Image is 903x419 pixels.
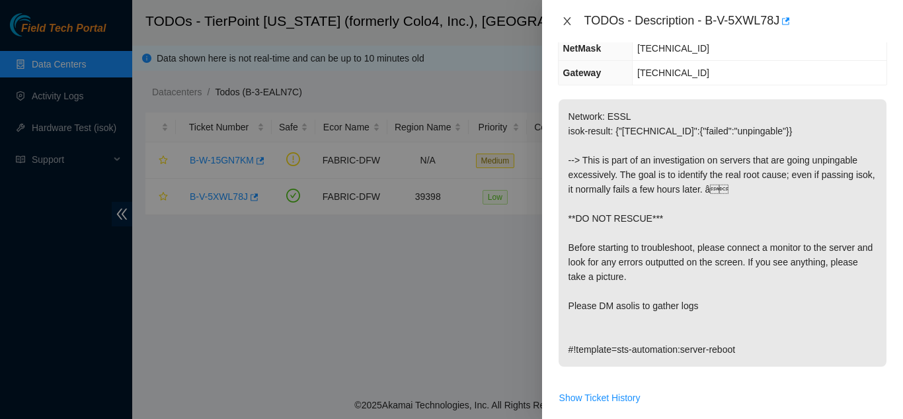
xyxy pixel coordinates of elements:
[637,68,709,78] span: [TECHNICAL_ID]
[563,68,602,78] span: Gateway
[637,43,709,54] span: [TECHNICAL_ID]
[558,15,576,28] button: Close
[584,11,887,32] div: TODOs - Description - B-V-5XWL78J
[559,387,641,408] button: Show Ticket History
[562,16,572,26] span: close
[563,43,602,54] span: NetMask
[559,391,641,405] span: Show Ticket History
[559,99,886,367] p: Network: ESSL isok-result: {"[TECHNICAL_ID]":{"failed":"unpingable"}} --> This is part of an inve...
